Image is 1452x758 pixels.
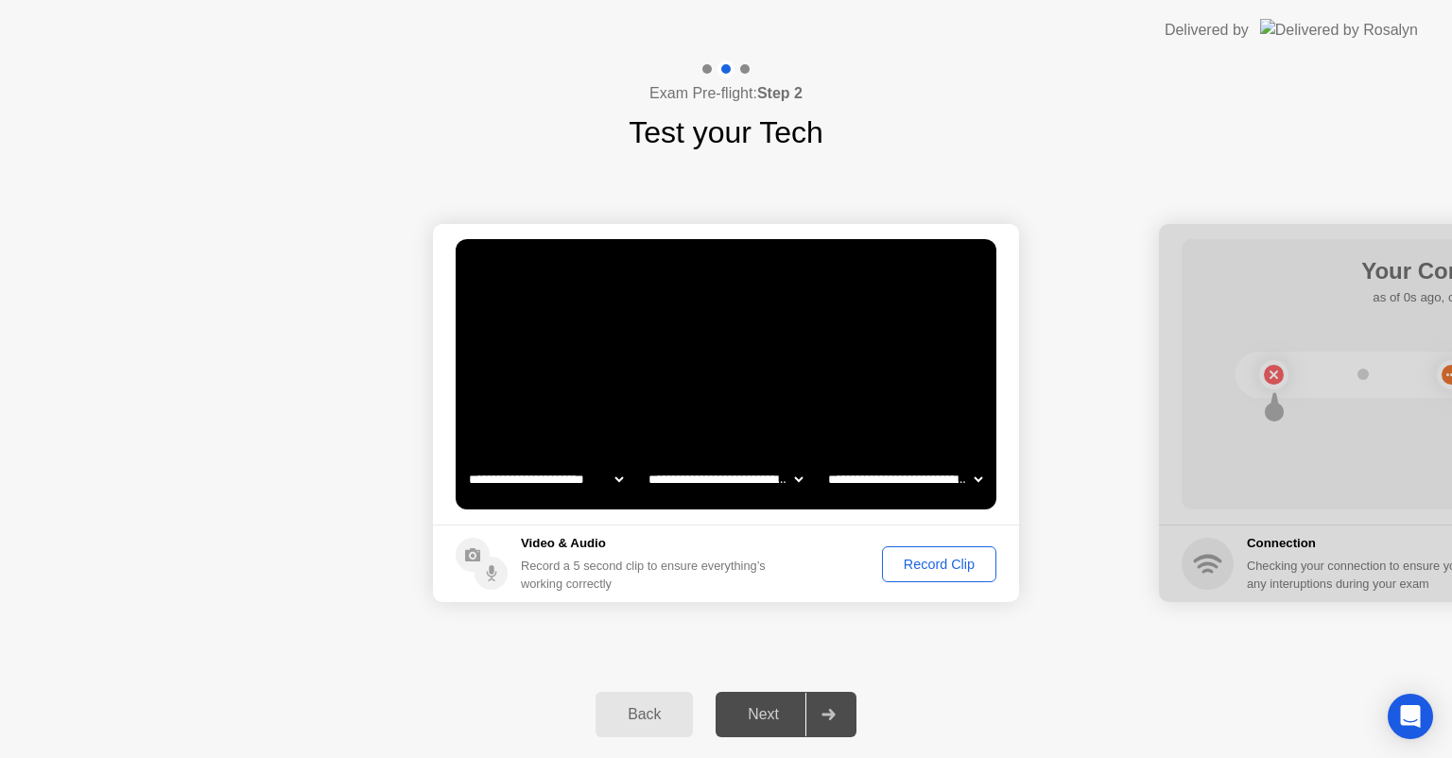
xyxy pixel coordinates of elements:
[716,692,856,737] button: Next
[521,557,773,593] div: Record a 5 second clip to ensure everything’s working correctly
[601,706,687,723] div: Back
[629,110,823,155] h1: Test your Tech
[649,82,803,105] h4: Exam Pre-flight:
[1165,19,1249,42] div: Delivered by
[645,460,806,498] select: Available speakers
[1388,694,1433,739] div: Open Intercom Messenger
[1260,19,1418,41] img: Delivered by Rosalyn
[824,460,986,498] select: Available microphones
[889,557,990,572] div: Record Clip
[465,460,627,498] select: Available cameras
[596,692,693,737] button: Back
[721,706,805,723] div: Next
[882,546,996,582] button: Record Clip
[521,534,773,553] h5: Video & Audio
[757,85,803,101] b: Step 2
